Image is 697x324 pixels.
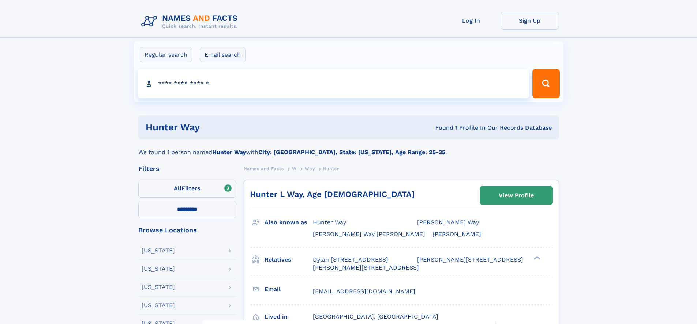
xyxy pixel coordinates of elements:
[292,164,297,173] a: W
[305,166,315,171] span: Way
[532,69,559,98] button: Search Button
[138,12,244,31] img: Logo Names and Facts
[305,164,315,173] a: Way
[323,166,339,171] span: Hunter
[200,47,246,62] label: Email search
[417,219,479,226] span: [PERSON_NAME] Way
[212,149,246,156] b: Hunter Way
[532,255,541,260] div: ❯
[138,69,529,98] input: search input
[318,124,552,132] div: Found 1 Profile In Our Records Database
[417,256,523,264] a: [PERSON_NAME][STREET_ADDRESS]
[142,284,175,290] div: [US_STATE]
[265,254,313,266] h3: Relatives
[313,230,425,237] span: [PERSON_NAME] Way [PERSON_NAME]
[501,12,559,30] a: Sign Up
[292,166,297,171] span: W
[480,187,552,204] a: View Profile
[250,190,415,199] a: Hunter L Way, Age [DEMOGRAPHIC_DATA]
[138,139,559,157] div: We found 1 person named with .
[313,288,415,295] span: [EMAIL_ADDRESS][DOMAIN_NAME]
[442,12,501,30] a: Log In
[244,164,284,173] a: Names and Facts
[313,264,419,272] a: [PERSON_NAME][STREET_ADDRESS]
[313,256,388,264] a: Dylan [STREET_ADDRESS]
[313,219,346,226] span: Hunter Way
[313,313,438,320] span: [GEOGRAPHIC_DATA], [GEOGRAPHIC_DATA]
[174,185,181,192] span: All
[142,248,175,254] div: [US_STATE]
[142,302,175,308] div: [US_STATE]
[138,227,236,233] div: Browse Locations
[265,283,313,296] h3: Email
[138,165,236,172] div: Filters
[140,47,192,62] label: Regular search
[138,180,236,198] label: Filters
[265,310,313,323] h3: Lived in
[265,216,313,229] h3: Also known as
[499,187,534,204] div: View Profile
[142,266,175,272] div: [US_STATE]
[146,123,318,132] h1: hunter way
[432,230,481,237] span: [PERSON_NAME]
[258,149,445,156] b: City: [GEOGRAPHIC_DATA], State: [US_STATE], Age Range: 25-35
